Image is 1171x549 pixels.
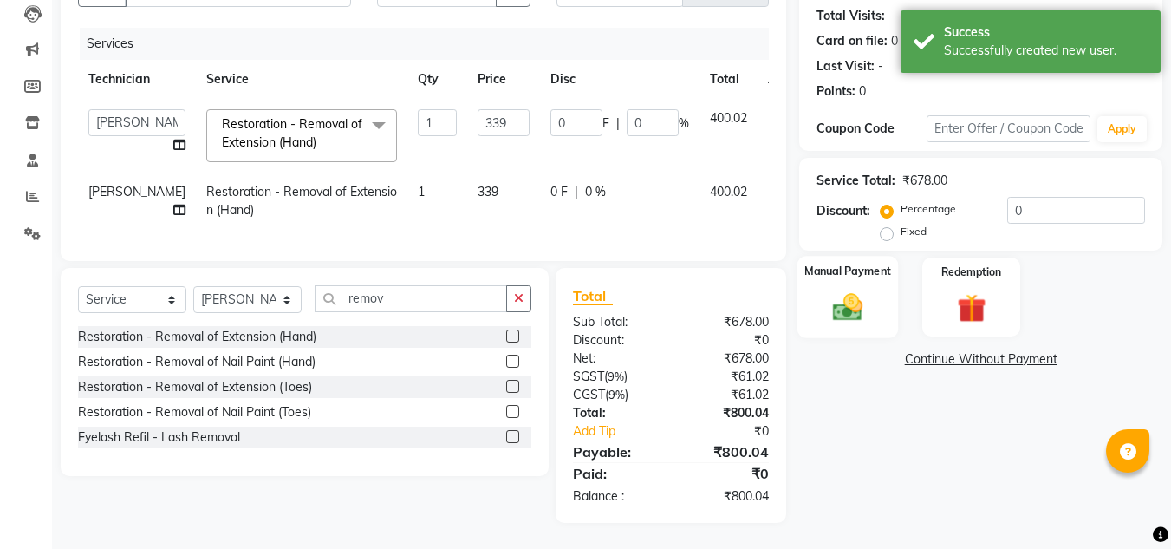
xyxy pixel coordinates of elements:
th: Disc [540,60,699,99]
a: Add Tip [560,422,689,441]
label: Redemption [941,265,1001,280]
th: Price [467,60,540,99]
a: Continue Without Payment [803,350,1159,369]
span: Total [573,287,613,305]
span: 400.02 [710,184,747,199]
div: Last Visit: [816,57,875,75]
div: ₹678.00 [671,350,782,368]
th: Service [196,60,407,99]
div: Discount: [816,202,870,220]
button: Apply [1097,116,1147,142]
img: _cash.svg [823,290,872,324]
div: ₹678.00 [902,172,947,190]
img: _gift.svg [948,291,995,326]
div: Restoration - Removal of Extension (Toes) [78,378,312,396]
span: 0 % [585,183,606,201]
span: Restoration - Removal of Extension (Hand) [206,184,397,218]
div: Balance : [560,487,671,506]
div: Net: [560,350,671,368]
div: Coupon Code [816,120,926,138]
div: Services [80,28,782,60]
div: ₹0 [671,331,782,350]
div: 0 [891,32,898,50]
div: Restoration - Removal of Nail Paint (Toes) [78,403,311,422]
div: Total: [560,404,671,422]
th: Qty [407,60,467,99]
div: Restoration - Removal of Extension (Hand) [78,328,316,346]
th: Technician [78,60,196,99]
a: x [316,134,324,150]
div: ( ) [560,386,671,404]
input: Enter Offer / Coupon Code [927,115,1090,142]
span: Restoration - Removal of Extension (Hand) [222,116,362,150]
span: | [616,114,620,133]
span: SGST [573,369,604,384]
div: ₹0 [690,422,783,441]
div: Eyelash Refil - Lash Removal [78,428,240,447]
span: CGST [573,387,605,402]
span: 0 F [550,183,568,201]
div: - [878,57,883,75]
div: ( ) [560,368,671,386]
th: Total [699,60,758,99]
div: ₹800.04 [671,404,782,422]
div: ₹678.00 [671,313,782,331]
div: Sub Total: [560,313,671,331]
div: Payable: [560,441,671,462]
span: 400.02 [710,110,747,126]
span: | [575,183,578,201]
div: Restoration - Removal of Nail Paint (Hand) [78,353,316,371]
div: ₹61.02 [671,368,782,386]
div: Total Visits: [816,7,885,25]
input: Search or Scan [315,285,507,312]
div: 0 [859,82,866,101]
span: 1 [418,184,425,199]
div: Successfully created new user. [944,42,1148,60]
div: Service Total: [816,172,895,190]
span: [PERSON_NAME] [88,184,185,199]
label: Percentage [901,201,956,217]
div: Card on file: [816,32,888,50]
label: Manual Payment [804,263,891,279]
span: 9% [608,388,625,402]
div: ₹800.04 [671,441,782,462]
span: 339 [478,184,498,199]
div: ₹800.04 [671,487,782,506]
div: Paid: [560,463,671,484]
label: Fixed [901,224,927,239]
th: Action [758,60,815,99]
span: F [602,114,609,133]
div: Success [944,23,1148,42]
div: ₹0 [671,463,782,484]
span: % [679,114,689,133]
div: Discount: [560,331,671,350]
div: Points: [816,82,855,101]
span: 9% [608,369,624,383]
div: ₹61.02 [671,386,782,404]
